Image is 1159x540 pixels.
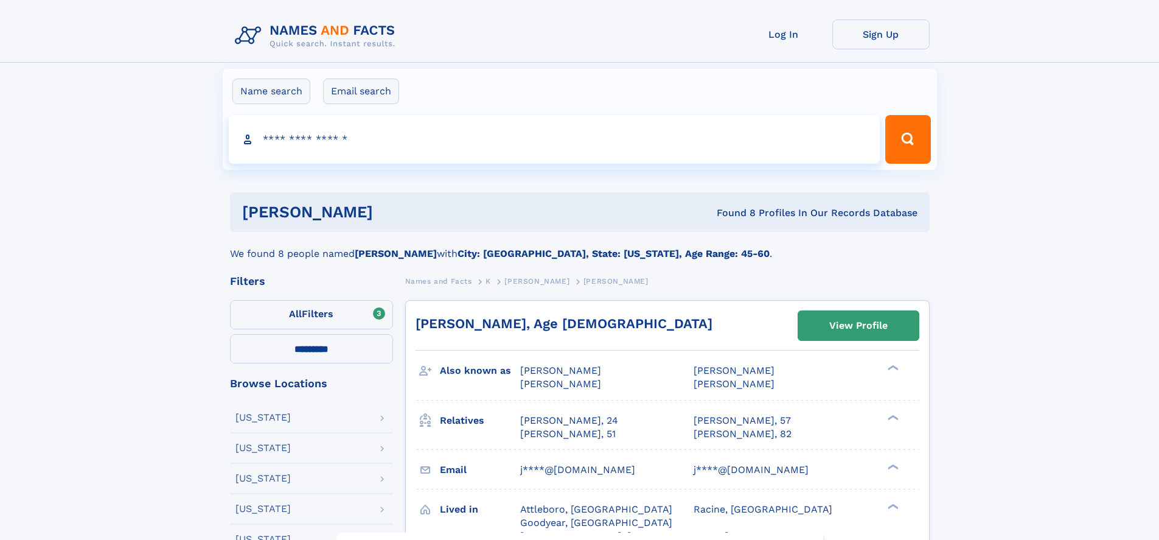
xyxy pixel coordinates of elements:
[458,248,770,259] b: City: [GEOGRAPHIC_DATA], State: [US_STATE], Age Range: 45-60
[798,311,919,340] a: View Profile
[235,413,291,423] div: [US_STATE]
[416,316,712,331] a: [PERSON_NAME], Age [DEMOGRAPHIC_DATA]
[583,277,649,286] span: [PERSON_NAME]
[323,79,399,104] label: Email search
[832,19,930,49] a: Sign Up
[694,427,792,441] a: [PERSON_NAME], 82
[355,248,437,259] b: [PERSON_NAME]
[230,378,393,389] div: Browse Locations
[232,79,310,104] label: Name search
[242,205,545,220] h1: [PERSON_NAME]
[230,19,405,52] img: Logo Names and Facts
[440,460,520,480] h3: Email
[229,115,880,164] input: search input
[440,360,520,381] h3: Also known as
[885,463,899,471] div: ❯
[520,378,601,390] span: [PERSON_NAME]
[520,427,616,441] a: [PERSON_NAME], 51
[885,502,899,510] div: ❯
[694,503,832,515] span: Racine, [GEOGRAPHIC_DATA]
[520,365,601,376] span: [PERSON_NAME]
[694,414,791,427] a: [PERSON_NAME], 57
[504,273,569,289] a: [PERSON_NAME]
[694,365,774,376] span: [PERSON_NAME]
[520,517,672,528] span: Goodyear, [GEOGRAPHIC_DATA]
[440,499,520,520] h3: Lived in
[405,273,472,289] a: Names and Facts
[520,414,618,427] a: [PERSON_NAME], 24
[885,413,899,421] div: ❯
[486,277,491,286] span: K
[885,115,930,164] button: Search Button
[235,504,291,514] div: [US_STATE]
[440,410,520,431] h3: Relatives
[694,378,774,390] span: [PERSON_NAME]
[504,277,569,286] span: [PERSON_NAME]
[289,308,302,320] span: All
[235,474,291,483] div: [US_STATE]
[230,276,393,287] div: Filters
[230,300,393,329] label: Filters
[486,273,491,289] a: K
[520,503,672,515] span: Attleboro, [GEOGRAPHIC_DATA]
[735,19,832,49] a: Log In
[230,232,930,261] div: We found 8 people named with .
[885,364,899,372] div: ❯
[235,443,291,453] div: [US_STATE]
[829,312,888,340] div: View Profile
[545,206,917,220] div: Found 8 Profiles In Our Records Database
